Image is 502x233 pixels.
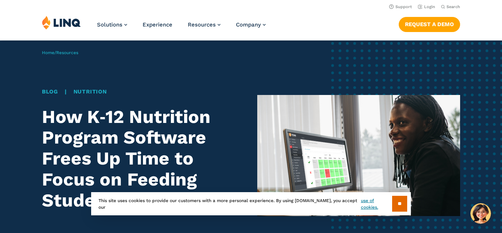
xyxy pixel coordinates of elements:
img: LINQ | K‑12 Software [42,15,81,29]
button: Hello, have a question? Let’s chat. [470,203,491,224]
nav: Primary Navigation [97,15,266,40]
span: Search [447,4,460,9]
button: Open Search Bar [441,4,460,10]
a: Login [418,4,435,9]
a: Support [389,4,412,9]
h1: How K‑12 Nutrition Program Software Frees Up Time to Focus on Feeding Students [42,106,245,211]
div: | [42,88,245,96]
a: Home [42,50,54,55]
a: Resources [188,21,220,28]
span: Resources [188,21,216,28]
a: Experience [143,21,172,28]
img: Woman working with a Nutrition meal planning screen at her desk [257,95,460,216]
nav: Button Navigation [399,15,460,32]
a: Nutrition [73,88,107,95]
a: Company [236,21,266,28]
span: Company [236,21,261,28]
a: Solutions [97,21,127,28]
a: Request a Demo [399,17,460,32]
a: Resources [56,50,78,55]
a: Blog [42,88,58,95]
a: use of cookies. [361,197,392,211]
div: This site uses cookies to provide our customers with a more personal experience. By using [DOMAIN... [91,192,411,215]
span: / [42,50,78,55]
span: Solutions [97,21,122,28]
